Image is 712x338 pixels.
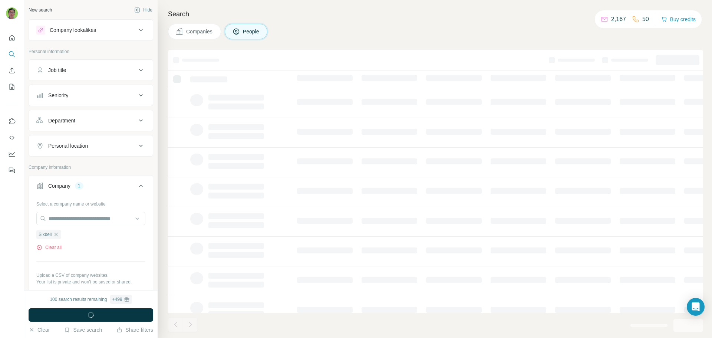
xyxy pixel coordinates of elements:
span: Companies [186,28,213,35]
p: Upload a CSV of company websites. [36,272,145,279]
div: + 499 [112,296,122,303]
button: Clear all [36,244,62,251]
button: Save search [64,326,102,334]
div: Department [48,117,75,124]
h4: Search [168,9,703,19]
button: Share filters [116,326,153,334]
button: Seniority [29,86,153,104]
div: Open Intercom Messenger [687,298,705,316]
button: Dashboard [6,147,18,161]
span: People [243,28,260,35]
img: Avatar [6,7,18,19]
button: Clear [29,326,50,334]
div: Select a company name or website [36,198,145,207]
div: 100 search results remaining [50,295,132,304]
div: Company lookalikes [50,26,96,34]
span: Sixbell [39,231,52,238]
button: My lists [6,80,18,93]
button: Enrich CSV [6,64,18,77]
div: Seniority [48,92,68,99]
div: Job title [48,66,66,74]
p: Your list is private and won't be saved or shared. [36,279,145,285]
button: Use Surfe API [6,131,18,144]
button: Hide [129,4,158,16]
button: Buy credits [661,14,696,24]
button: Job title [29,61,153,79]
p: 50 [642,15,649,24]
button: Company1 [29,177,153,198]
button: Quick start [6,31,18,45]
p: Personal information [29,48,153,55]
button: Feedback [6,164,18,177]
button: Company lookalikes [29,21,153,39]
button: Search [6,47,18,61]
button: Department [29,112,153,129]
div: Personal location [48,142,88,150]
div: Company [48,182,70,190]
p: Company information [29,164,153,171]
p: 2,167 [611,15,626,24]
button: Use Surfe on LinkedIn [6,115,18,128]
button: Personal location [29,137,153,155]
div: 1 [75,183,83,189]
div: New search [29,7,52,13]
